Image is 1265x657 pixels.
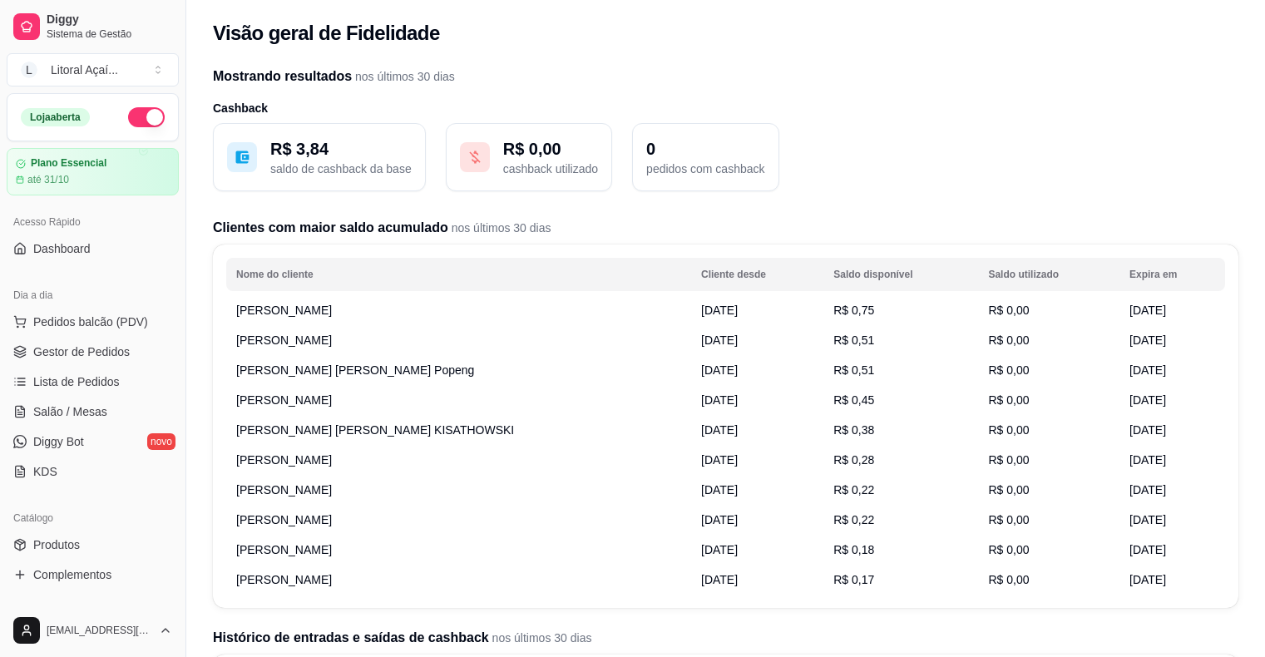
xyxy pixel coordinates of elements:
span: R$ 0,00 [988,483,1029,496]
h2: Visão geral de Fidelidade [213,20,440,47]
span: R$ 0,22 [833,513,874,526]
span: R$ 0,00 [988,423,1029,437]
div: Loja aberta [21,108,90,126]
span: [DATE] [1129,333,1166,347]
span: R$ 0,00 [988,363,1029,377]
span: Dashboard [33,240,91,257]
span: [DATE] [701,393,738,407]
span: [DATE] [701,513,738,526]
span: [DATE] [701,304,738,317]
span: [DATE] [1129,304,1166,317]
span: R$ 0,18 [833,543,874,556]
span: R$ 0,00 [988,304,1029,317]
span: [DATE] [1129,363,1166,377]
span: nos últimos 30 dias [352,70,455,83]
span: R$ 0,17 [833,573,874,586]
span: [PERSON_NAME] [236,543,332,556]
span: [DATE] [701,573,738,586]
div: Acesso Rápido [7,209,179,235]
span: [PERSON_NAME] [PERSON_NAME] KISATHOWSKI [236,423,514,437]
h2: Mostrando resultados [213,67,1238,86]
a: Gestor de Pedidos [7,338,179,365]
span: L [21,62,37,78]
a: Salão / Mesas [7,398,179,425]
span: [DATE] [701,483,738,496]
span: Sistema de Gestão [47,27,172,41]
span: Produtos [33,536,80,553]
span: R$ 0,51 [833,363,874,377]
h2: Clientes com maior saldo acumulado [213,218,1238,238]
span: [DATE] [701,333,738,347]
button: Alterar Status [128,107,165,127]
span: [PERSON_NAME] [236,453,332,467]
th: Nome do cliente [226,258,691,291]
span: R$ 0,75 [833,304,874,317]
div: Dia a dia [7,282,179,309]
span: [DATE] [1129,423,1166,437]
div: Catálogo [7,505,179,531]
span: Diggy Bot [33,433,84,450]
div: Litoral Açaí ... [51,62,118,78]
span: nos últimos 30 dias [448,221,551,235]
span: [DATE] [1129,513,1166,526]
span: R$ 0,00 [988,543,1029,556]
span: [EMAIL_ADDRESS][DOMAIN_NAME] [47,624,152,637]
button: R$ 0,00cashback utilizado [446,123,612,191]
span: Lista de Pedidos [33,373,120,390]
span: R$ 0,22 [833,483,874,496]
th: Cliente desde [691,258,823,291]
a: Diggy Botnovo [7,428,179,455]
span: Diggy [47,12,172,27]
a: Plano Essencialaté 31/10 [7,148,179,195]
span: R$ 0,00 [988,333,1029,347]
button: Pedidos balcão (PDV) [7,309,179,335]
span: R$ 0,00 [988,453,1029,467]
span: [DATE] [1129,483,1166,496]
span: [DATE] [1129,573,1166,586]
p: saldo de cashback da base [270,161,412,177]
a: DiggySistema de Gestão [7,7,179,47]
span: [DATE] [1129,393,1166,407]
p: cashback utilizado [503,161,598,177]
span: R$ 0,28 [833,453,874,467]
a: Dashboard [7,235,179,262]
a: Produtos [7,531,179,558]
span: Complementos [33,566,111,583]
h3: Cashback [213,100,1238,116]
h2: Histórico de entradas e saídas de cashback [213,628,1238,648]
span: [DATE] [701,453,738,467]
article: até 31/10 [27,173,69,186]
span: [DATE] [701,543,738,556]
span: R$ 0,38 [833,423,874,437]
span: [DATE] [701,363,738,377]
span: R$ 0,00 [988,573,1029,586]
span: R$ 0,51 [833,333,874,347]
button: Select a team [7,53,179,86]
th: Saldo utilizado [978,258,1119,291]
p: pedidos com cashback [646,161,764,177]
span: [PERSON_NAME] [236,393,332,407]
span: [PERSON_NAME] [PERSON_NAME] Popeng [236,363,474,377]
span: Pedidos balcão (PDV) [33,314,148,330]
a: Complementos [7,561,179,588]
button: [EMAIL_ADDRESS][DOMAIN_NAME] [7,610,179,650]
span: [PERSON_NAME] [236,304,332,317]
th: Expira em [1119,258,1225,291]
a: KDS [7,458,179,485]
p: 0 [646,137,764,161]
span: Gestor de Pedidos [33,343,130,360]
span: R$ 0,00 [988,513,1029,526]
article: Plano Essencial [31,157,106,170]
p: R$ 0,00 [503,137,598,161]
th: Saldo disponível [823,258,978,291]
a: Lista de Pedidos [7,368,179,395]
span: R$ 0,45 [833,393,874,407]
p: R$ 3,84 [270,137,412,161]
span: nos últimos 30 dias [489,631,592,645]
span: [PERSON_NAME] [236,483,332,496]
span: [PERSON_NAME] [236,573,332,586]
span: Salão / Mesas [33,403,107,420]
span: [DATE] [701,423,738,437]
span: [PERSON_NAME] [236,513,332,526]
span: [DATE] [1129,453,1166,467]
